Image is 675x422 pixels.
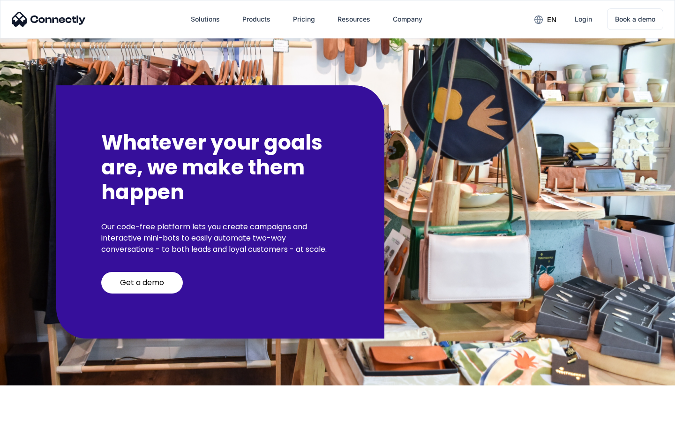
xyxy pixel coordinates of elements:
[19,406,56,419] ul: Language list
[101,130,339,204] h2: Whatever your goals are, we make them happen
[12,12,86,27] img: Connectly Logo
[547,13,556,26] div: en
[191,13,220,26] div: Solutions
[567,8,600,30] a: Login
[285,8,322,30] a: Pricing
[575,13,592,26] div: Login
[607,8,663,30] a: Book a demo
[101,221,339,255] p: Our code-free platform lets you create campaigns and interactive mini-bots to easily automate two...
[293,13,315,26] div: Pricing
[101,272,183,294] a: Get a demo
[242,13,270,26] div: Products
[393,13,422,26] div: Company
[120,278,164,287] div: Get a demo
[337,13,370,26] div: Resources
[9,406,56,419] aside: Language selected: English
